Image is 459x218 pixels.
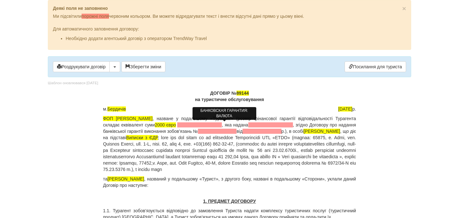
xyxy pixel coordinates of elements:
[126,135,158,140] span: Виписки з ЄДР
[103,176,356,188] p: та , названий у подальшому «Турист», з другого боку, названі в подальшому «Сторони», уклали даний...
[402,5,406,12] span: ×
[103,116,153,121] span: ФОП [PERSON_NAME]
[53,13,406,19] p: Ми підсвітили червоним кольором. Ви можете відредагувати текст і внести відсутні дані прямо у цьо...
[193,107,256,120] div: БАНКОВСКАЯ ГАРАНТИЯ: ВАЛЮТА
[303,129,340,134] span: [PERSON_NAME]
[338,106,356,112] span: р.
[53,61,110,72] button: Роздрукувати договір
[82,14,109,19] span: порожні поля
[103,198,356,204] p: 1. ПРЕДМЕТ ДОГОВОРУ
[155,122,176,127] span: 2000 євро
[103,106,126,112] span: м.
[121,61,165,72] button: Зберегти зміни
[338,106,352,112] span: [DATE]
[103,90,356,103] p: ДОГОВІР № на туристичне обслуговування
[53,19,406,42] div: Для автоматичного заповнення договору:
[53,5,406,11] p: Деякі поля не заповнено
[402,5,406,12] button: Close
[107,176,144,181] span: [PERSON_NAME]
[103,115,356,173] p: , назване у подальшому «Турагент» (розмір фінансової гарантії відповідальності Турагента складає ...
[107,106,126,112] span: Бердичів
[345,61,406,72] a: Посилання для туриста
[237,91,249,96] span: 89144
[66,35,406,42] li: Необхідно додати агентський договір з оператором TrendWay Travel
[48,80,98,86] div: Шаблон оновлювався [DATE]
